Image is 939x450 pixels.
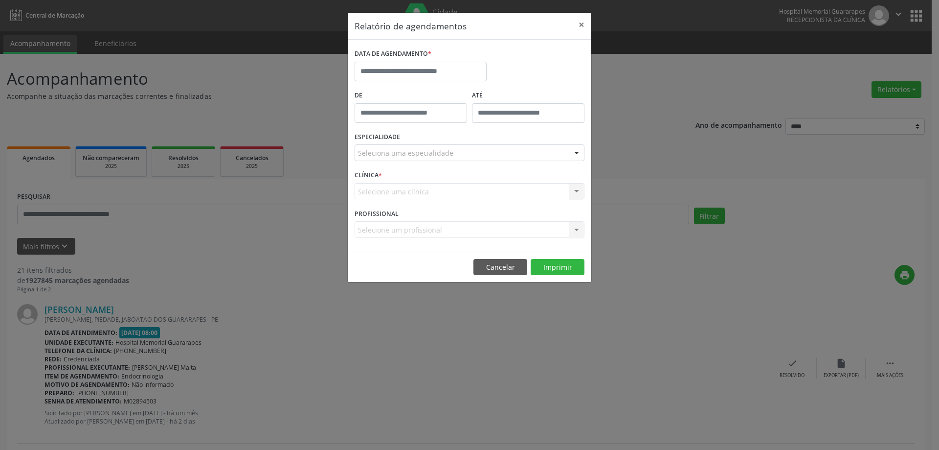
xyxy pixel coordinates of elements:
button: Close [572,13,591,37]
label: DATA DE AGENDAMENTO [355,47,431,62]
button: Cancelar [473,259,527,276]
label: De [355,88,467,103]
h5: Relatório de agendamentos [355,20,467,32]
label: ATÉ [472,88,584,103]
label: ESPECIALIDADE [355,130,400,145]
span: Seleciona uma especialidade [358,148,453,158]
button: Imprimir [531,259,584,276]
label: CLÍNICA [355,168,382,183]
label: PROFISSIONAL [355,206,399,221]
